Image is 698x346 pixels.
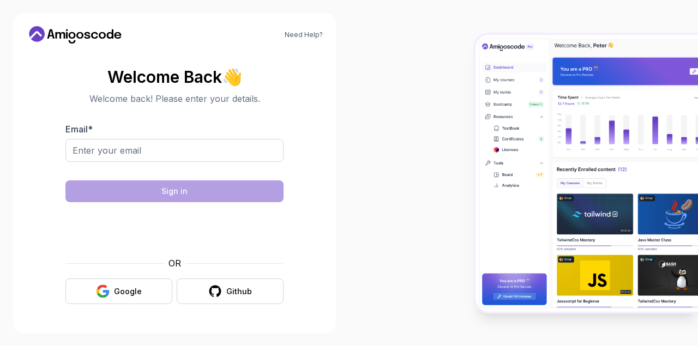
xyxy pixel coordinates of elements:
[65,92,284,105] p: Welcome back! Please enter your details.
[92,209,257,250] iframe: Widget containing checkbox for hCaptcha security challenge
[65,278,172,304] button: Google
[114,286,142,297] div: Google
[226,286,252,297] div: Github
[65,124,93,135] label: Email *
[285,31,323,39] a: Need Help?
[65,139,284,162] input: Enter your email
[169,257,181,270] p: OR
[177,278,284,304] button: Github
[65,68,284,86] h2: Welcome Back
[221,68,242,86] span: 👋
[161,186,188,197] div: Sign in
[476,35,698,312] img: Amigoscode Dashboard
[26,26,124,44] a: Home link
[65,180,284,202] button: Sign in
